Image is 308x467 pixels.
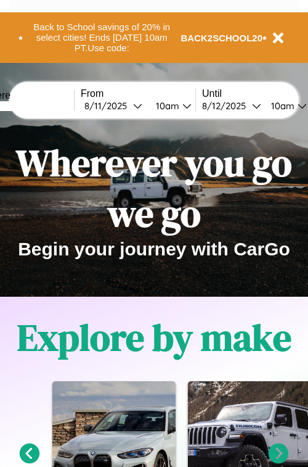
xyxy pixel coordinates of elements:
label: From [81,88,195,99]
button: 8/11/2025 [81,99,146,112]
b: BACK2SCHOOL20 [181,33,263,43]
div: 8 / 11 / 2025 [84,100,133,112]
button: 10am [146,99,195,112]
button: Back to School savings of 20% in select cities! Ends [DATE] 10am PT.Use code: [23,19,181,57]
div: 10am [265,100,298,112]
div: 8 / 12 / 2025 [202,100,252,112]
div: 10am [150,100,182,112]
h1: Explore by make [17,312,291,363]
